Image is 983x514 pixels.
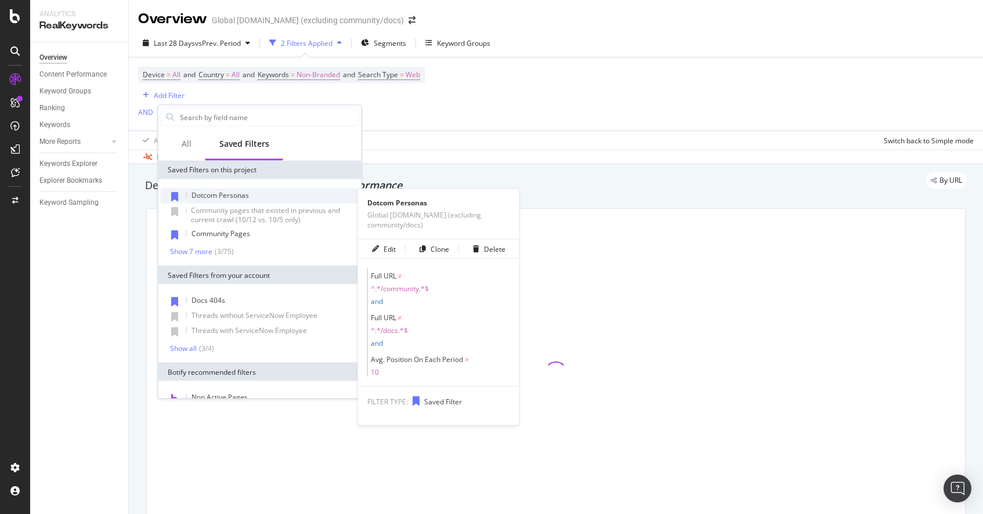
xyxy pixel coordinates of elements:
[191,229,250,238] span: Community Pages
[154,136,172,146] div: Apply
[39,136,109,148] a: More Reports
[367,397,408,407] span: FILTER TYPE:
[39,102,120,114] a: Ranking
[39,158,120,170] a: Keywords Explorer
[468,240,505,258] button: Delete
[371,313,396,323] span: Full URL
[138,131,172,150] button: Apply
[154,38,195,48] span: Last 28 Days
[371,271,396,281] span: Full URL
[371,284,510,294] span: ^.*/community.*$
[39,52,67,64] div: Overview
[138,107,153,117] div: AND
[367,240,396,258] button: Edit
[297,67,340,83] span: Non-Branded
[39,136,81,148] div: More Reports
[39,119,120,131] a: Keywords
[39,175,102,187] div: Explorer Bookmarks
[371,296,383,306] span: and
[384,244,396,254] div: Edit
[884,136,974,146] div: Switch back to Simple mode
[39,85,91,97] div: Keyword Groups
[39,158,97,170] div: Keywords Explorer
[371,368,510,377] span: 10
[265,34,346,52] button: 2 Filters Applied
[154,91,185,100] div: Add Filter
[415,240,449,258] button: Clone
[243,70,255,79] span: and
[398,313,402,323] span: ≠
[39,85,120,97] a: Keyword Groups
[212,247,234,256] div: ( 3 / 75 )
[39,19,119,32] div: RealKeywords
[39,68,107,81] div: Content Performance
[191,205,340,225] span: Community pages that existed in previous and current crawl (10/12 vs. 10/5 only)
[409,16,415,24] div: arrow-right-arrow-left
[197,343,214,353] div: ( 3 / 4 )
[358,210,519,230] div: Global [DOMAIN_NAME] (excluding community/docs)
[138,34,255,52] button: Last 28 DaysvsPrev. Period
[170,247,212,255] div: Show 7 more
[398,271,402,281] span: ≠
[172,67,180,83] span: All
[157,152,251,162] div: Data crossed with the Crawls
[182,138,191,150] div: All
[39,197,99,209] div: Keyword Sampling
[232,67,240,83] span: All
[158,266,362,284] div: Saved Filters from your account
[167,70,171,79] span: =
[198,70,224,79] span: Country
[258,70,289,79] span: Keywords
[143,70,165,79] span: Device
[39,102,65,114] div: Ranking
[138,107,153,118] button: AND
[191,190,249,200] span: Dotcom Personas
[212,15,404,26] div: Global [DOMAIN_NAME] (excluding community/docs)
[400,70,404,79] span: =
[371,338,383,348] span: and
[358,70,398,79] span: Search Type
[291,70,295,79] span: =
[926,172,967,189] div: legacy label
[138,9,207,29] div: Overview
[158,363,362,381] div: Botify recommended filters
[465,354,469,364] span: >
[191,392,248,402] span: Non Active Pages
[226,70,230,79] span: =
[39,175,120,187] a: Explorer Bookmarks
[39,68,120,81] a: Content Performance
[170,344,197,352] div: Show all
[281,38,333,48] div: 2 Filters Applied
[191,325,307,335] span: Threads with ServiceNow Employee
[39,197,120,209] a: Keyword Sampling
[374,38,406,48] span: Segments
[195,38,241,48] span: vs Prev. Period
[39,119,70,131] div: Keywords
[358,198,519,208] div: Dotcom Personas
[879,131,974,150] button: Switch back to Simple mode
[158,161,362,179] div: Saved Filters on this project
[437,38,490,48] div: Keyword Groups
[371,326,510,335] span: ^.*/docs.*$
[39,9,119,19] div: Analytics
[138,88,185,102] button: Add Filter
[219,138,269,150] div: Saved Filters
[424,397,462,407] span: Saved Filter
[431,244,449,254] div: Clone
[944,475,971,502] div: Open Intercom Messenger
[191,295,225,305] span: Docs 404s
[406,67,420,83] span: Web
[484,244,505,254] div: Delete
[939,177,962,184] span: By URL
[356,34,411,52] button: Segments
[183,70,196,79] span: and
[421,34,495,52] button: Keyword Groups
[39,52,120,64] a: Overview
[371,354,463,364] span: Avg. Position On Each Period
[343,70,355,79] span: and
[179,108,359,126] input: Search by field name
[191,310,317,320] span: Threads without ServiceNow Employee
